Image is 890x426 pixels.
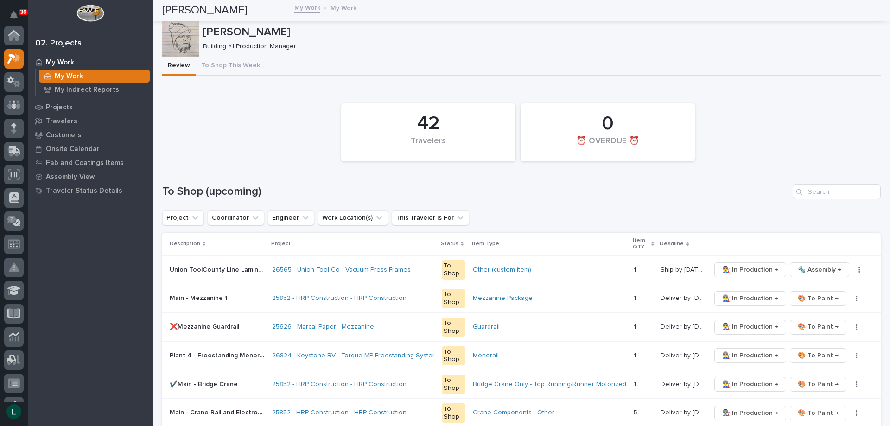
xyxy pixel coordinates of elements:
[170,264,267,274] p: Union ToolCounty Line Lamination & Ligonier Lamination - 1 of 3 Identical Frame
[473,323,500,331] a: Guardrail
[661,379,705,388] p: Deliver by 9/15/25
[634,379,638,388] p: 1
[798,321,839,332] span: 🎨 To Paint →
[28,55,153,69] a: My Work
[536,136,679,156] div: ⏰ OVERDUE ⏰
[661,407,705,417] p: Deliver by 9/15/25
[46,145,100,153] p: Onsite Calendar
[798,407,839,419] span: 🎨 To Paint →
[272,294,407,302] a: 25852 - HRP Construction - HRP Construction
[790,291,846,306] button: 🎨 To Paint →
[170,407,267,417] p: Main - Crane Rail and Electrotrack
[722,407,778,419] span: 👨‍🏭 In Production →
[473,294,533,302] a: Mezzanine Package
[76,5,104,22] img: Workspace Logo
[170,321,241,331] p: ❌Mezzanine Guardrail
[798,293,839,304] span: 🎨 To Paint →
[790,320,846,335] button: 🎨 To Paint →
[722,350,778,361] span: 👨‍🏭 In Production →
[473,352,499,360] a: Monorail
[441,239,458,249] p: Status
[162,185,789,198] h1: To Shop (upcoming)
[294,2,320,13] a: My Work
[28,142,153,156] a: Onsite Calendar
[55,86,119,94] p: My Indirect Reports
[633,235,649,253] p: Item QTY
[714,377,786,392] button: 👨‍🏭 In Production →
[272,381,407,388] a: 25852 - HRP Construction - HRP Construction
[722,293,778,304] span: 👨‍🏭 In Production →
[661,321,705,331] p: Deliver by 9/15/25
[4,6,24,25] button: Notifications
[714,406,786,420] button: 👨‍🏭 In Production →
[28,128,153,142] a: Customers
[20,9,26,15] p: 36
[722,264,778,275] span: 👨‍🏭 In Production →
[634,292,638,302] p: 1
[473,409,554,417] a: Crane Components - Other
[208,210,264,225] button: Coordinator
[634,264,638,274] p: 1
[793,184,881,199] input: Search
[272,323,374,331] a: 25626 - Marcal Paper - Mezzanine
[12,11,24,26] div: Notifications36
[203,43,873,51] p: Building #1 Production Manager
[442,260,465,280] div: To Shop
[46,117,77,126] p: Travelers
[55,72,83,81] p: My Work
[714,320,786,335] button: 👨‍🏭 In Production →
[28,184,153,197] a: Traveler Status Details
[28,156,153,170] a: Fab and Coatings Items
[272,266,411,274] a: 26565 - Union Tool Co - Vacuum Press Frames
[162,210,204,225] button: Project
[28,170,153,184] a: Assembly View
[722,379,778,390] span: 👨‍🏭 In Production →
[318,210,388,225] button: Work Location(s)
[46,159,124,167] p: Fab and Coatings Items
[272,409,407,417] a: 25852 - HRP Construction - HRP Construction
[473,266,531,274] a: Other (custom item)
[661,292,705,302] p: Deliver by 9/15/25
[536,112,679,135] div: 0
[798,379,839,390] span: 🎨 To Paint →
[271,239,291,249] p: Project
[35,38,82,49] div: 02. Projects
[357,112,500,135] div: 42
[162,255,881,284] tr: Union ToolCounty Line Lamination & Ligonier Lamination - 1 of 3 Identical FrameUnion ToolCounty L...
[790,406,846,420] button: 🎨 To Paint →
[4,402,24,421] button: users-avatar
[442,289,465,308] div: To Shop
[162,313,881,342] tr: ❌Mezzanine Guardrail❌Mezzanine Guardrail 25626 - Marcal Paper - Mezzanine To ShopGuardrail 11 Del...
[392,210,469,225] button: This Traveler is For
[46,103,73,112] p: Projects
[46,173,95,181] p: Assembly View
[46,58,74,67] p: My Work
[634,350,638,360] p: 1
[790,348,846,363] button: 🎨 To Paint →
[272,352,438,360] a: 26824 - Keystone RV - Torque MP Freestanding System
[170,350,267,360] p: Plant 4 - Freestanding Monorail Structure
[28,100,153,114] a: Projects
[472,239,499,249] p: Item Type
[661,350,705,360] p: Deliver by 9/15/25
[714,291,786,306] button: 👨‍🏭 In Production →
[46,131,82,140] p: Customers
[162,370,881,399] tr: ✔️Main - Bridge Crane✔️Main - Bridge Crane 25852 - HRP Construction - HRP Construction To ShopBri...
[798,350,839,361] span: 🎨 To Paint →
[442,318,465,337] div: To Shop
[268,210,314,225] button: Engineer
[798,264,841,275] span: 🔩 Assembly →
[442,403,465,423] div: To Shop
[36,70,153,83] a: My Work
[170,379,240,388] p: ✔️Main - Bridge Crane
[203,25,877,39] p: [PERSON_NAME]
[442,375,465,394] div: To Shop
[790,262,849,277] button: 🔩 Assembly →
[196,57,266,76] button: To Shop This Week
[28,114,153,128] a: Travelers
[331,2,356,13] p: My Work
[442,346,465,366] div: To Shop
[473,381,626,388] a: Bridge Crane Only - Top Running/Runner Motorized
[170,292,229,302] p: Main - Mezzanine 1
